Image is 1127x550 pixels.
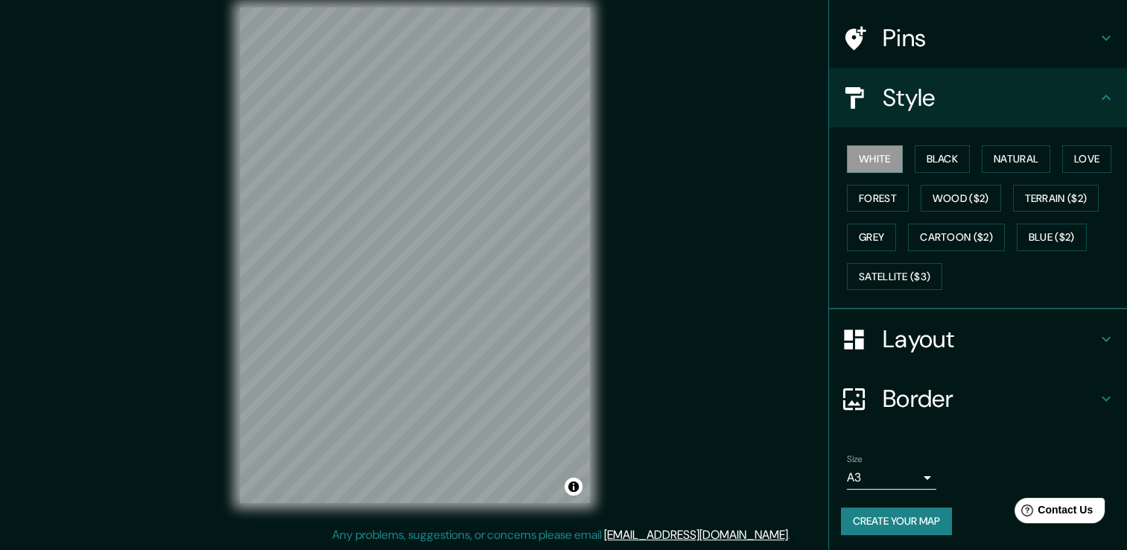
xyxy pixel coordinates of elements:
button: Grey [847,224,896,251]
label: Size [847,453,863,466]
button: Toggle attribution [565,478,582,496]
h4: Style [883,83,1097,113]
div: . [793,526,796,544]
button: Blue ($2) [1017,224,1087,251]
div: . [790,526,793,544]
canvas: Map [240,7,590,503]
a: [EMAIL_ADDRESS][DOMAIN_NAME] [604,527,788,543]
button: Love [1062,145,1111,173]
h4: Pins [883,23,1097,53]
button: Cartoon ($2) [908,224,1005,251]
div: Pins [829,8,1127,68]
h4: Layout [883,324,1097,354]
div: Style [829,68,1127,127]
div: Layout [829,309,1127,369]
button: Black [915,145,971,173]
div: Border [829,369,1127,429]
button: White [847,145,903,173]
button: Natural [982,145,1050,173]
button: Create your map [841,508,952,535]
button: Wood ($2) [921,185,1001,212]
p: Any problems, suggestions, or concerns please email . [332,526,790,544]
button: Satellite ($3) [847,263,942,291]
button: Forest [847,185,909,212]
iframe: Help widget launcher [994,492,1111,534]
button: Terrain ($2) [1013,185,1099,212]
div: A3 [847,466,936,490]
h4: Border [883,384,1097,414]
